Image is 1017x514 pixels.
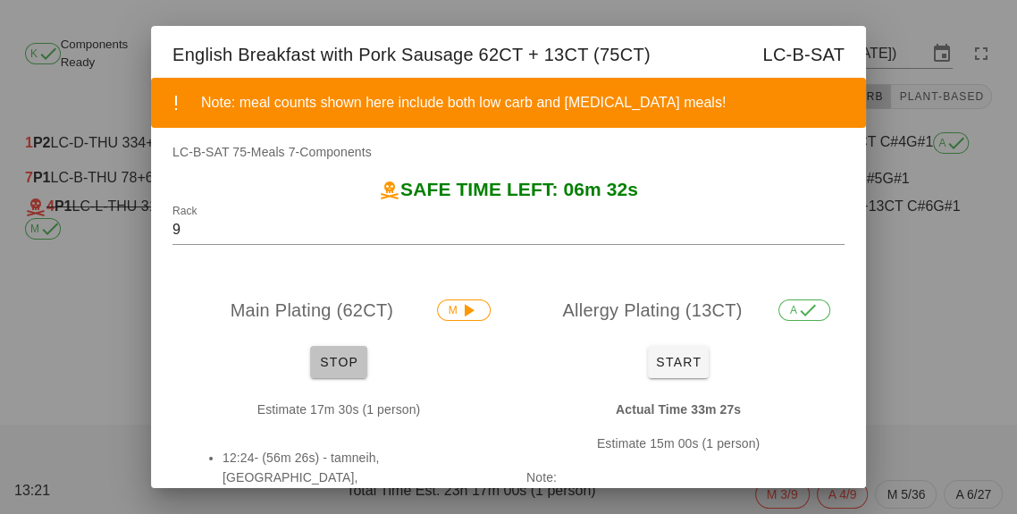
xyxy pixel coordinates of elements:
[310,346,367,378] button: Stop
[151,142,866,180] div: LC-B-SAT 75-Meals 7-Components
[187,400,491,419] p: Estimate 17m 30s (1 person)
[317,355,360,369] span: Stop
[648,346,709,378] button: Start
[762,40,845,69] span: LC-B-SAT
[526,468,830,487] p: Note:
[449,300,479,320] span: M
[512,282,845,339] div: Allergy Plating (13CT)
[201,92,852,114] div: Note: meal counts shown here include both low carb and [MEDICAL_DATA] meals!
[172,282,505,339] div: Main Plating (62CT)
[151,26,866,78] div: English Breakfast with Pork Sausage 62CT + 13CT (75CT)
[172,205,197,218] label: Rack
[526,400,830,419] p: Actual Time 33m 27s
[526,434,830,453] p: Estimate 15m 00s (1 person)
[400,179,638,199] span: SAFE TIME LEFT: 06m 32s
[655,355,702,369] span: Start
[790,300,819,320] span: A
